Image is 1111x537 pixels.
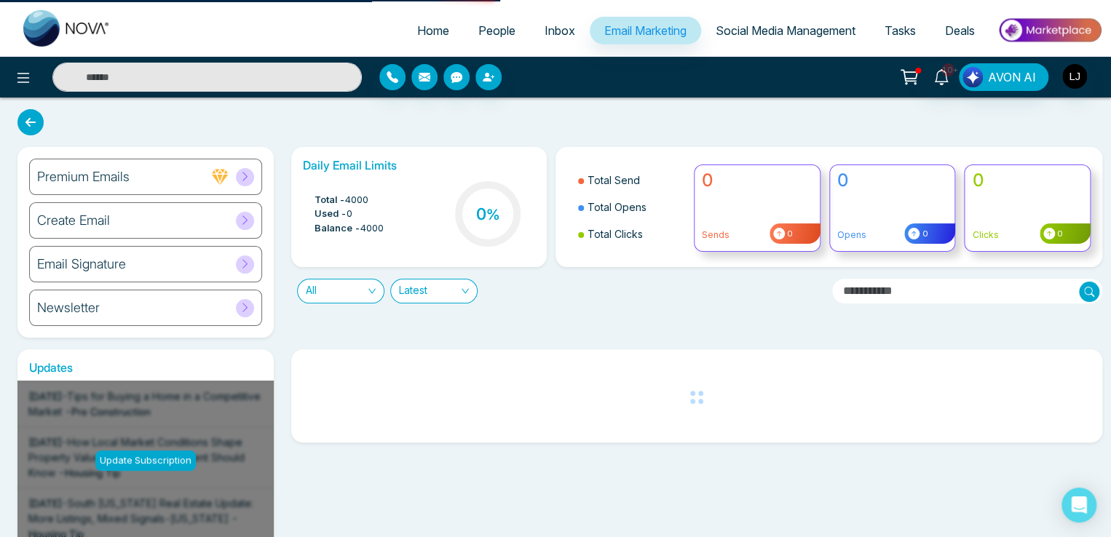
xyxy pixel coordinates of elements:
[578,220,685,247] li: Total Clicks
[972,170,1083,191] h4: 0
[924,63,959,89] a: 10+
[988,68,1036,86] span: AVON AI
[476,204,500,223] h3: 0
[702,228,813,242] p: Sends
[95,450,196,471] div: Update Subscription
[702,170,813,191] h4: 0
[604,23,687,38] span: Email Marketing
[1061,488,1096,522] div: Open Intercom Messenger
[306,279,376,303] span: All
[23,10,111,47] img: Nova CRM Logo
[590,17,701,44] a: Email Marketing
[17,361,274,375] h6: Updates
[972,228,1083,242] p: Clicks
[315,193,345,207] span: Total -
[701,17,870,44] a: Social Media Management
[945,23,975,38] span: Deals
[347,207,352,221] span: 0
[478,23,515,38] span: People
[37,212,110,228] h6: Create Email
[37,256,126,272] h6: Email Signature
[403,17,464,44] a: Home
[545,23,575,38] span: Inbox
[315,207,347,221] span: Used -
[962,67,983,87] img: Lead Flow
[785,228,793,240] span: 0
[486,206,500,223] span: %
[37,169,130,185] h6: Premium Emails
[1062,64,1087,89] img: User Avatar
[315,221,360,236] span: Balance -
[959,63,1048,91] button: AVON AI
[464,17,530,44] a: People
[399,279,469,303] span: Latest
[870,17,930,44] a: Tasks
[997,14,1102,47] img: Market-place.gif
[303,159,536,172] h6: Daily Email Limits
[360,221,384,236] span: 4000
[578,194,685,220] li: Total Opens
[37,300,100,316] h6: Newsletter
[837,228,948,242] p: Opens
[345,193,368,207] span: 4000
[578,167,685,194] li: Total Send
[1055,228,1063,240] span: 0
[930,17,989,44] a: Deals
[716,23,855,38] span: Social Media Management
[837,170,948,191] h4: 0
[941,63,954,76] span: 10+
[885,23,916,38] span: Tasks
[530,17,590,44] a: Inbox
[417,23,449,38] span: Home
[920,228,928,240] span: 0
